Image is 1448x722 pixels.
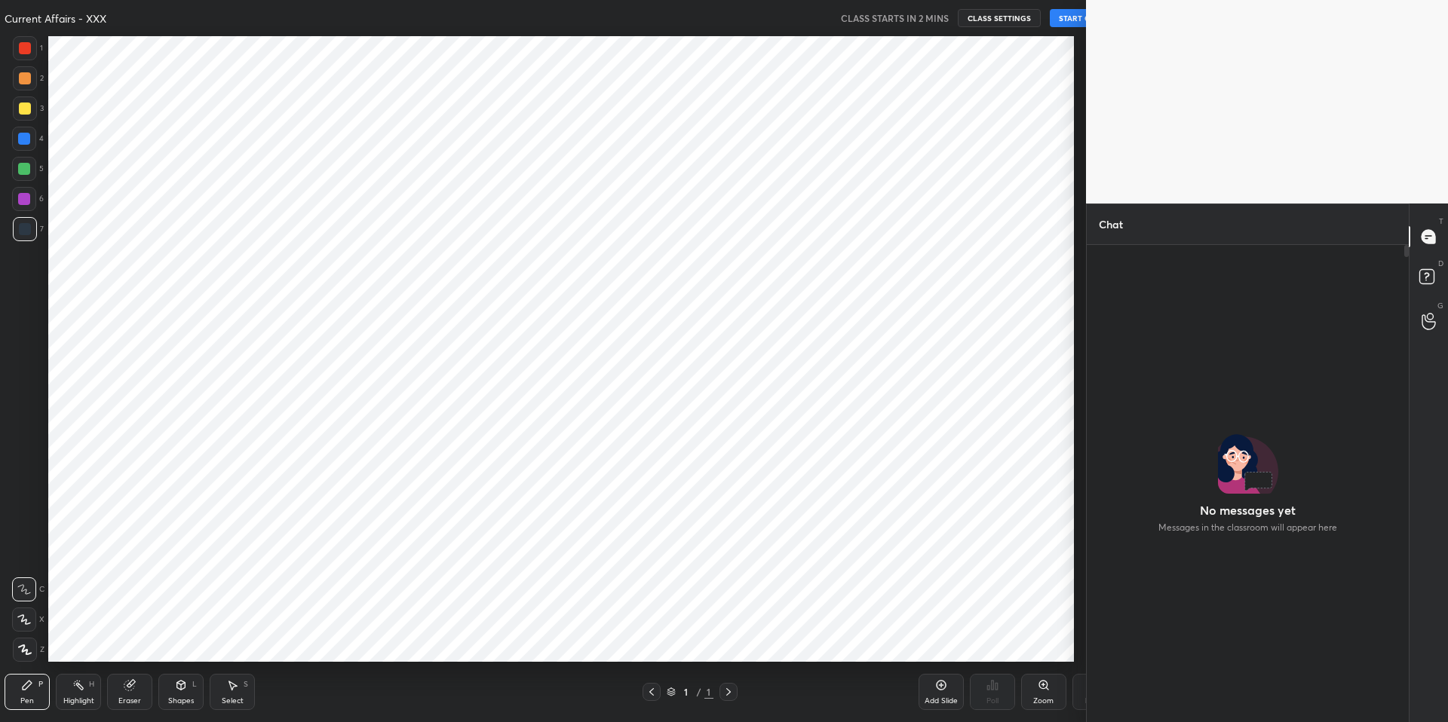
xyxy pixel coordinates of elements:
button: START CLASS [1050,9,1118,27]
div: Select [222,697,244,705]
div: 3 [13,96,44,121]
div: X [12,607,44,632]
div: C [12,577,44,601]
div: 2 [13,66,44,90]
div: P [38,681,43,688]
div: Z [13,638,44,662]
div: Add Slide [925,697,958,705]
div: 6 [12,187,44,211]
div: 4 [12,127,44,151]
div: L [192,681,197,688]
div: Zoom [1033,697,1054,705]
div: 7 [13,217,44,241]
div: Pen [20,697,34,705]
div: Highlight [63,697,94,705]
div: 5 [12,157,44,181]
p: D [1438,258,1443,269]
div: Shapes [168,697,194,705]
div: 1 [13,36,43,60]
p: T [1439,216,1443,227]
div: H [89,681,94,688]
button: CLASS SETTINGS [958,9,1041,27]
div: Eraser [118,697,141,705]
p: G [1437,300,1443,311]
h5: CLASS STARTS IN 2 MINS [841,11,949,25]
h4: Current Affairs - XXX [5,11,106,26]
div: S [244,681,248,688]
p: Chat [1087,204,1135,244]
div: / [697,687,701,696]
div: 1 [679,687,694,696]
div: 1 [704,685,713,699]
